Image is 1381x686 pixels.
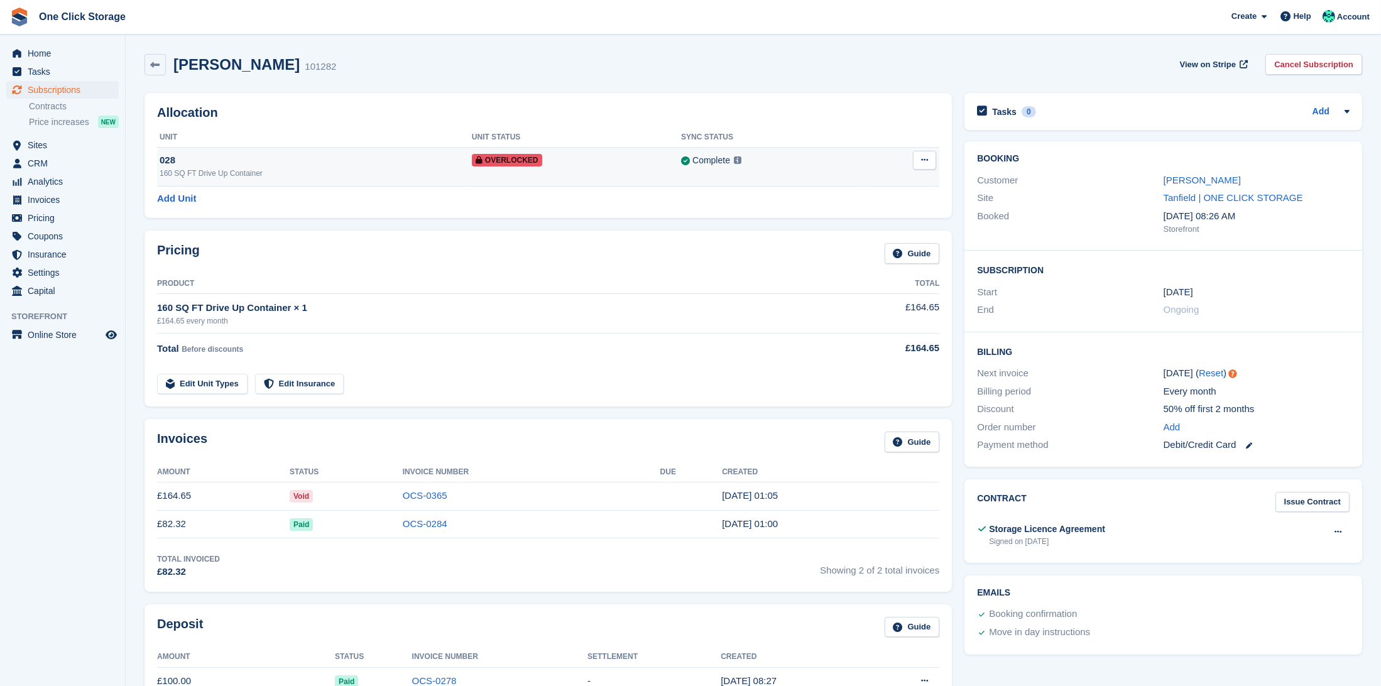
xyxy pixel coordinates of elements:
[977,263,1350,276] h2: Subscription
[160,153,472,168] div: 028
[6,264,119,281] a: menu
[1164,304,1199,315] span: Ongoing
[29,101,119,112] a: Contracts
[1164,223,1350,236] div: Storefront
[157,243,200,264] h2: Pricing
[28,264,103,281] span: Settings
[28,191,103,209] span: Invoices
[992,106,1017,117] h2: Tasks
[10,8,29,26] img: stora-icon-8386f47178a22dfd0bd8f6a31ec36ba5ce8667c1dd55bd0f319d3a0aa187defe.svg
[721,675,777,686] time: 2025-08-13 07:27:03 UTC
[29,116,89,128] span: Price increases
[290,518,313,531] span: Paid
[6,227,119,245] a: menu
[11,310,125,323] span: Storefront
[157,374,248,395] a: Edit Unit Types
[660,462,723,482] th: Due
[1337,11,1370,23] span: Account
[160,168,472,179] div: 160 SQ FT Drive Up Container
[29,115,119,129] a: Price increases NEW
[104,327,119,342] a: Preview store
[721,647,869,667] th: Created
[6,282,119,300] a: menu
[6,326,119,344] a: menu
[157,482,290,510] td: £164.65
[335,647,412,667] th: Status
[885,617,940,638] a: Guide
[989,536,1105,547] div: Signed on [DATE]
[28,227,103,245] span: Coupons
[34,6,131,27] a: One Click Storage
[1022,106,1036,117] div: 0
[1164,402,1350,416] div: 50% off first 2 months
[157,553,220,565] div: Total Invoiced
[1164,384,1350,399] div: Every month
[977,209,1163,236] div: Booked
[6,45,119,62] a: menu
[157,128,472,148] th: Unit
[977,420,1163,435] div: Order number
[157,647,335,667] th: Amount
[1164,438,1350,452] div: Debit/Credit Card
[6,246,119,263] a: menu
[28,282,103,300] span: Capital
[989,523,1105,536] div: Storage Licence Agreement
[173,56,300,73] h2: [PERSON_NAME]
[1164,285,1193,300] time: 2025-08-15 00:00:00 UTC
[722,518,778,529] time: 2025-08-15 00:00:34 UTC
[28,63,103,80] span: Tasks
[157,301,819,315] div: 160 SQ FT Drive Up Container × 1
[157,432,207,452] h2: Invoices
[989,625,1090,640] div: Move in day instructions
[28,136,103,154] span: Sites
[28,246,103,263] span: Insurance
[412,675,457,686] a: OCS-0278
[1323,10,1335,23] img: Katy Forster
[722,490,778,501] time: 2025-09-15 00:05:32 UTC
[1180,58,1236,71] span: View on Stripe
[305,60,336,74] div: 101282
[681,128,861,148] th: Sync Status
[1164,420,1181,435] a: Add
[255,374,344,395] a: Edit Insurance
[1227,368,1238,379] div: Tooltip anchor
[1199,367,1223,378] a: Reset
[412,647,587,667] th: Invoice Number
[403,518,447,529] a: OCS-0284
[6,63,119,80] a: menu
[403,490,447,501] a: OCS-0365
[977,402,1163,416] div: Discount
[1164,209,1350,224] div: [DATE] 08:26 AM
[1175,54,1251,75] a: View on Stripe
[157,617,203,638] h2: Deposit
[1313,105,1329,119] a: Add
[977,154,1350,164] h2: Booking
[6,209,119,227] a: menu
[28,209,103,227] span: Pricing
[157,192,196,206] a: Add Unit
[1265,54,1362,75] a: Cancel Subscription
[28,45,103,62] span: Home
[157,274,819,294] th: Product
[977,492,1027,513] h2: Contract
[98,116,119,128] div: NEW
[182,345,243,354] span: Before discounts
[472,154,542,166] span: Overlocked
[6,173,119,190] a: menu
[885,243,940,264] a: Guide
[28,173,103,190] span: Analytics
[819,293,939,333] td: £164.65
[28,326,103,344] span: Online Store
[1294,10,1311,23] span: Help
[1231,10,1257,23] span: Create
[977,384,1163,399] div: Billing period
[587,647,721,667] th: Settlement
[157,315,819,327] div: £164.65 every month
[28,155,103,172] span: CRM
[819,341,939,356] div: £164.65
[734,156,741,164] img: icon-info-grey-7440780725fd019a000dd9b08b2336e03edf1995a4989e88bcd33f0948082b44.svg
[1164,366,1350,381] div: [DATE] ( )
[157,510,290,538] td: £82.32
[1164,175,1241,185] a: [PERSON_NAME]
[157,106,939,120] h2: Allocation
